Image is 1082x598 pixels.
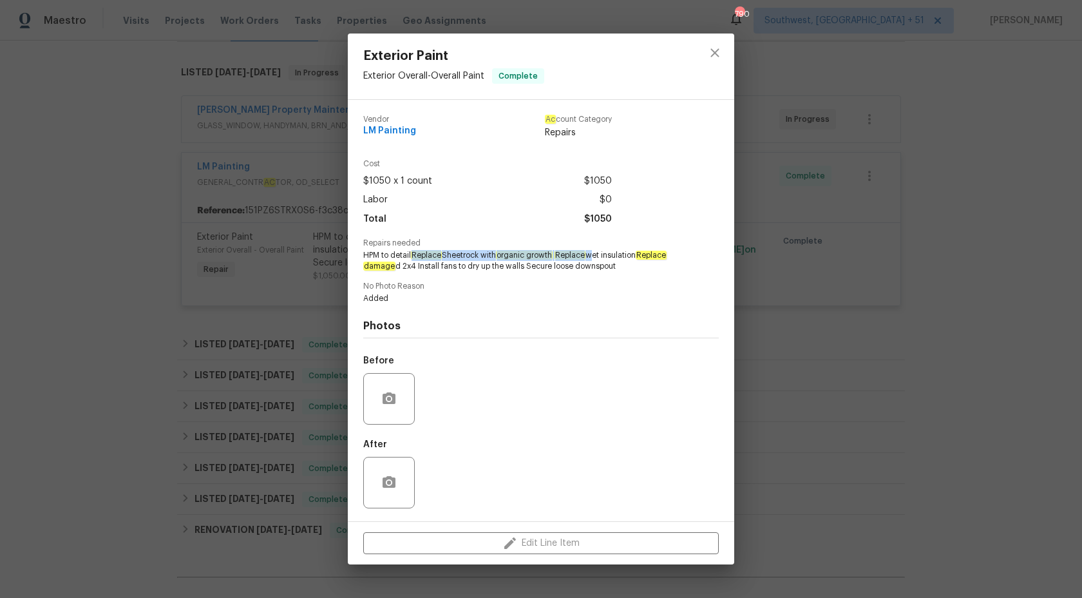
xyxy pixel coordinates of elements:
em: Replace [555,251,585,260]
em: Replace [636,251,667,260]
span: $0 [600,191,612,209]
em: Replace [411,251,442,260]
span: $1050 [584,172,612,191]
span: Repairs [545,126,612,139]
span: $1050 x 1 count [363,172,432,191]
span: Cost [363,160,612,168]
span: HPM to detail Sheetrock with wet insulation d 2x4 Install fans to dry up the walls Secure loose d... [363,250,683,272]
span: Exterior Overall - Overall Paint [363,72,484,81]
em: Ac [545,115,556,124]
h5: After [363,440,387,449]
span: Complete [493,70,543,82]
em: organic growth [496,251,553,260]
span: Labor [363,191,388,209]
h4: Photos [363,320,719,333]
span: Vendor [363,115,416,124]
span: Repairs needed [363,239,719,247]
span: Total [363,210,386,229]
span: count Category [545,115,612,124]
span: No Photo Reason [363,282,719,291]
span: $1050 [584,210,612,229]
span: Exterior Paint [363,49,544,63]
button: close [699,37,730,68]
em: damage [363,262,395,271]
span: Added [363,293,683,304]
span: LM Painting [363,126,416,136]
h5: Before [363,356,394,365]
div: 790 [735,8,744,21]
